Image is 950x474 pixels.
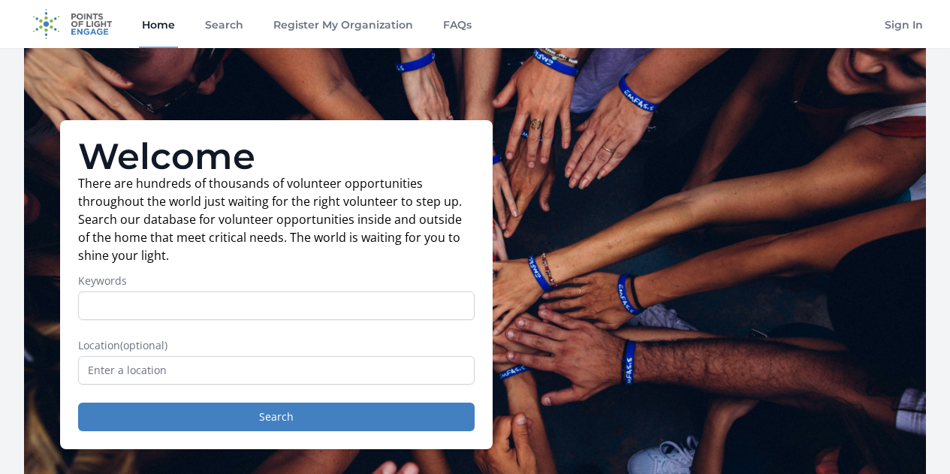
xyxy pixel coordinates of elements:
p: There are hundreds of thousands of volunteer opportunities throughout the world just waiting for ... [78,174,475,264]
h1: Welcome [78,138,475,174]
input: Enter a location [78,356,475,385]
label: Location [78,338,475,353]
label: Keywords [78,273,475,288]
button: Search [78,403,475,431]
span: (optional) [120,338,167,352]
